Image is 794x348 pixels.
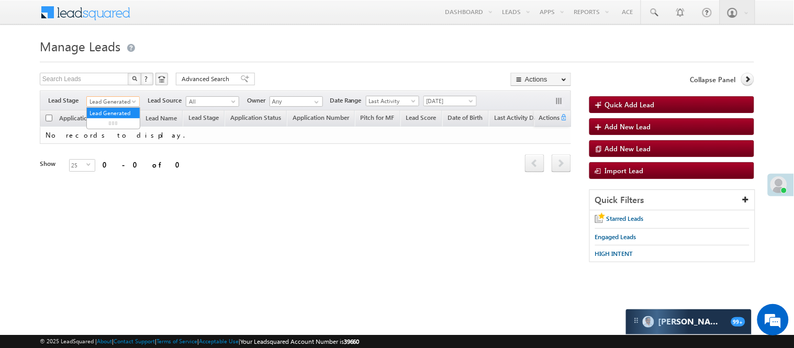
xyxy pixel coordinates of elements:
[632,317,641,325] img: carter-drag
[625,309,752,335] div: carter-dragCarter[PERSON_NAME]99+
[240,338,360,345] span: Your Leadsquared Account Number is
[330,96,366,105] span: Date Range
[86,107,140,129] ul: Lead Generated
[103,159,186,171] div: 0 - 0 of 0
[525,155,544,172] a: prev
[46,115,52,121] input: Check all records
[590,190,755,210] div: Quick Filters
[443,112,488,126] a: Date of Birth
[270,96,323,107] input: Type to Search
[186,96,239,107] a: All
[605,144,651,153] span: Add New Lead
[48,96,86,105] span: Lead Stage
[40,127,586,144] td: No records to display.
[199,338,239,344] a: Acceptable Use
[361,114,395,121] span: Pitch for MF
[309,97,322,107] a: Show All Items
[366,96,416,106] span: Last Activity
[97,338,112,344] a: About
[225,112,286,126] a: Application Status
[230,114,281,121] span: Application Status
[140,113,182,126] a: Lead Name
[690,75,736,84] span: Collapse Panel
[401,112,442,126] a: Lead Score
[366,96,419,106] a: Last Activity
[731,317,745,327] span: 99+
[148,96,186,105] span: Lead Source
[344,338,360,345] span: 39660
[423,96,477,106] a: [DATE]
[87,97,137,106] span: Lead Generated
[40,336,360,346] span: © 2025 LeadSquared | | | | |
[293,114,349,121] span: Application Number
[525,154,544,172] span: prev
[511,73,571,86] button: Actions
[40,159,61,169] div: Show
[186,97,236,106] span: All
[605,122,651,131] span: Add New Lead
[355,112,400,126] a: Pitch for MF
[54,112,139,126] a: Application Status New (sorted ascending)
[448,114,483,121] span: Date of Birth
[156,338,197,344] a: Terms of Service
[605,100,655,109] span: Quick Add Lead
[87,108,140,118] a: Lead Generated
[144,74,149,83] span: ?
[489,112,548,126] a: Last Activity Date
[552,154,571,172] span: next
[132,76,137,81] img: Search
[183,112,224,126] a: Lead Stage
[40,38,120,54] span: Manage Leads
[70,160,86,171] span: 25
[595,250,633,257] span: HIGH INTENT
[605,166,644,175] span: Import Lead
[86,162,95,167] span: select
[406,114,437,121] span: Lead Score
[141,73,153,85] button: ?
[552,155,571,172] a: next
[247,96,270,105] span: Owner
[534,112,560,126] span: Actions
[424,96,474,106] span: [DATE]
[59,114,124,122] span: Application Status New
[595,233,636,241] span: Engaged Leads
[607,215,644,222] span: Starred Leads
[114,338,155,344] a: Contact Support
[86,96,140,107] a: Lead Generated
[287,112,354,126] a: Application Number
[188,114,219,121] span: Lead Stage
[182,74,232,84] span: Advanced Search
